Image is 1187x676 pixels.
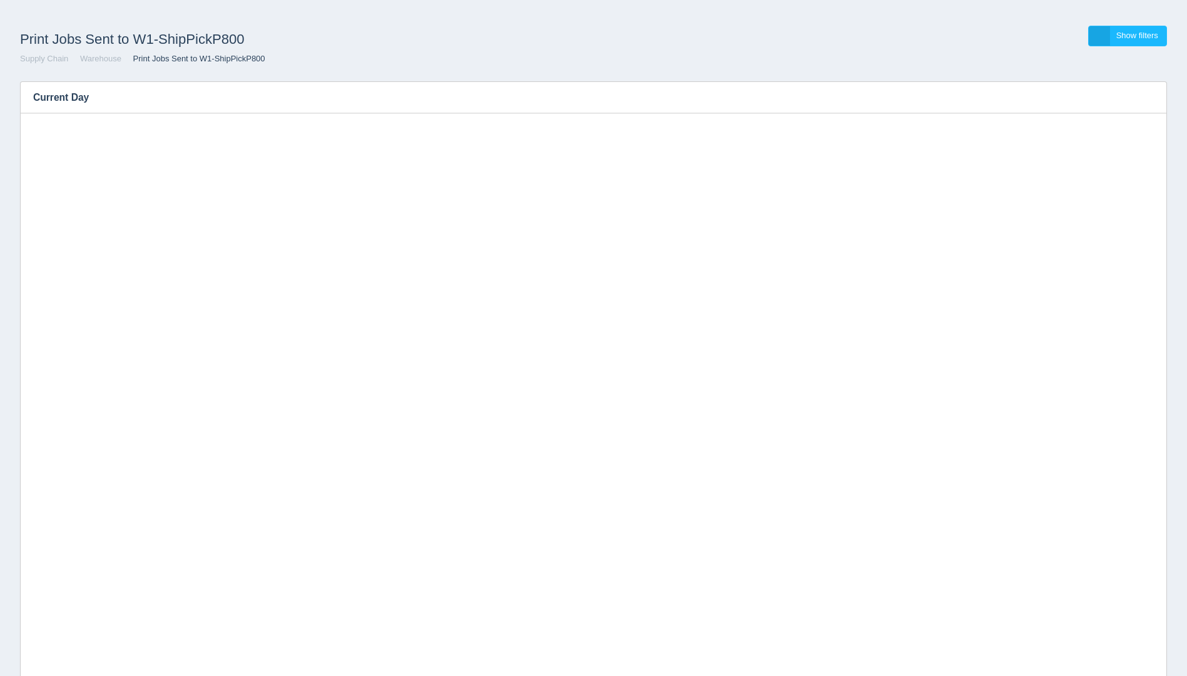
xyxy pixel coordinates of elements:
a: Show filters [1088,26,1167,46]
a: Supply Chain [20,54,68,63]
li: Print Jobs Sent to W1-ShipPickP800 [124,53,265,65]
h3: Current Day [21,82,1128,113]
span: Show filters [1116,31,1158,40]
a: Warehouse [80,54,121,63]
h1: Print Jobs Sent to W1-ShipPickP800 [20,26,594,53]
